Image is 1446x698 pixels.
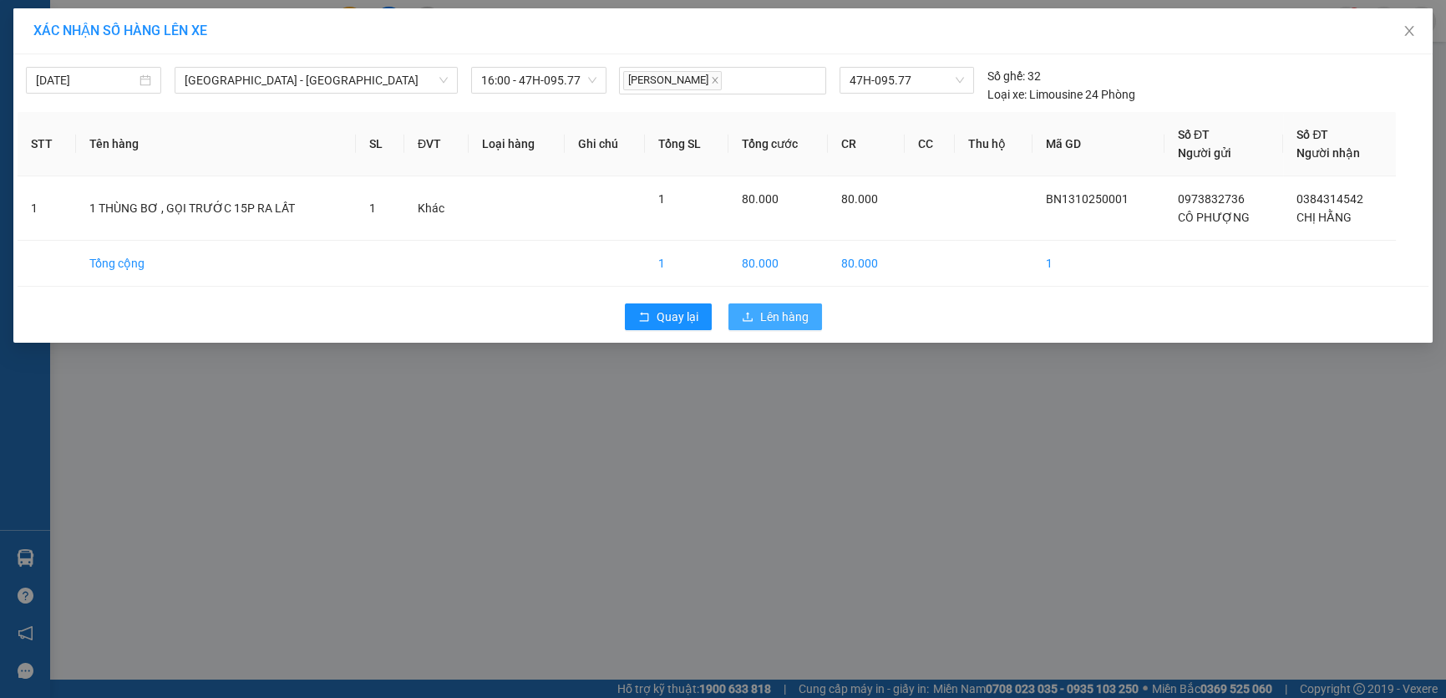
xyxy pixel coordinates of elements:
[76,241,356,287] td: Tổng cộng
[1178,211,1250,224] span: CÔ PHƯỢNG
[658,192,665,206] span: 1
[369,201,376,215] span: 1
[987,85,1027,104] span: Loại xe:
[439,75,449,85] span: down
[18,176,76,241] td: 1
[828,112,905,176] th: CR
[1296,128,1328,141] span: Số ĐT
[143,34,333,54] div: CHỊ HẰNG
[1386,8,1433,55] button: Close
[1296,192,1363,206] span: 0384314542
[143,96,333,125] span: [PERSON_NAME]
[1403,24,1416,38] span: close
[565,112,645,176] th: Ghi chú
[760,308,809,326] span: Lên hàng
[828,241,905,287] td: 80.000
[711,76,719,84] span: close
[623,71,722,90] span: [PERSON_NAME]
[742,192,779,206] span: 80.000
[645,112,728,176] th: Tổng SL
[14,14,131,34] div: Buôn Nia
[638,311,650,324] span: rollback
[469,112,565,176] th: Loại hàng
[625,303,712,330] button: rollbackQuay lại
[14,34,131,54] div: CÔ PHƯỢNG
[143,78,167,95] span: DĐ:
[645,241,728,287] td: 1
[905,112,955,176] th: CC
[36,71,136,89] input: 13/10/2025
[1296,211,1352,224] span: CHỊ HẰNG
[1032,112,1164,176] th: Mã GD
[14,16,40,33] span: Gửi:
[728,112,828,176] th: Tổng cước
[1178,128,1210,141] span: Số ĐT
[33,23,207,38] span: XÁC NHẬN SỐ HÀNG LÊN XE
[987,67,1025,85] span: Số ghế:
[1178,192,1245,206] span: 0973832736
[728,241,828,287] td: 80.000
[404,112,469,176] th: ĐVT
[1032,241,1164,287] td: 1
[18,112,76,176] th: STT
[728,303,822,330] button: uploadLên hàng
[404,176,469,241] td: Khác
[185,68,448,93] span: Đắk Lắk - Tây Ninh
[143,54,333,78] div: 0384314542
[143,14,333,34] div: DỌC ĐƯỜNG
[742,311,753,324] span: upload
[14,54,131,78] div: 0973832736
[955,112,1032,176] th: Thu hộ
[143,16,183,33] span: Nhận:
[76,176,356,241] td: 1 THÙNG BƠ , GỌI TRƯỚC 15P RA LẤT
[657,308,698,326] span: Quay lại
[356,112,404,176] th: SL
[76,112,356,176] th: Tên hàng
[1178,146,1231,160] span: Người gửi
[987,85,1135,104] div: Limousine 24 Phòng
[1046,192,1129,206] span: BN1310250001
[850,68,963,93] span: 47H-095.77
[1296,146,1360,160] span: Người nhận
[987,67,1041,85] div: 32
[841,192,878,206] span: 80.000
[481,68,596,93] span: 16:00 - 47H-095.77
